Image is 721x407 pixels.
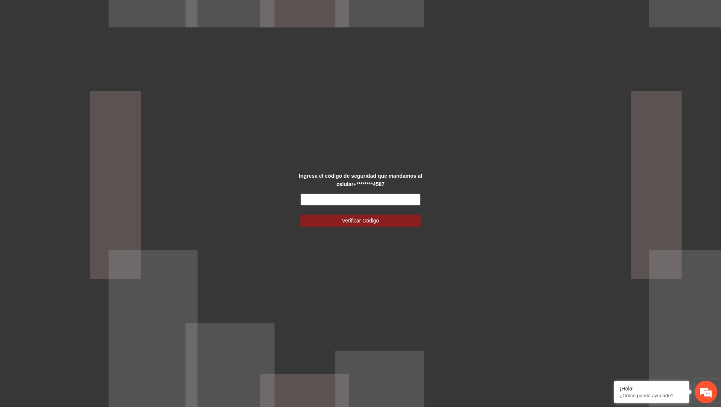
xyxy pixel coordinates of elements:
[300,215,421,227] button: Verificar Código
[123,4,141,22] div: Minimizar ventana de chat en vivo
[620,393,683,398] p: ¿Cómo puedo ayudarte?
[620,386,683,392] div: ¡Hola!
[44,100,104,176] span: Estamos en línea.
[299,173,422,187] strong: Ingresa el código de seguridad que mandamos al celular +********4587
[342,216,379,225] span: Verificar Código
[39,38,126,48] div: Chatee con nosotros ahora
[4,205,143,231] textarea: Escriba su mensaje y pulse “Intro”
